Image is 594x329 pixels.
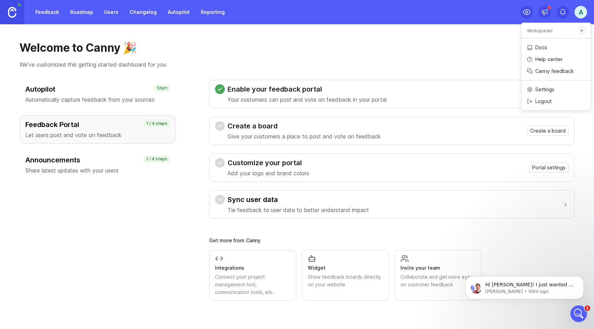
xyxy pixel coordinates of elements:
[521,54,591,65] a: Help center
[100,6,123,18] a: Users
[302,250,389,301] a: WidgetShow feedback boards directly on your website
[25,95,170,104] p: Automatically capture feedback from your sources
[228,169,309,177] p: Add your logo and brand colors
[31,6,63,18] a: Feedback
[575,6,587,18] button: A
[51,3,89,15] h1: Messages
[535,98,552,105] p: Logout
[25,84,170,94] h3: Autopilot
[16,234,30,239] span: Home
[578,27,585,34] a: Create a new workspace
[535,86,554,93] p: Settings
[535,44,547,51] p: Docs
[122,3,134,15] div: Close
[535,56,563,63] p: Help center
[215,191,569,218] button: Sync user dataTie feedback to user data to better understand impact
[532,164,566,171] span: Portal settings
[25,120,170,129] h3: Feedback Portal
[527,28,553,34] p: Workspaces
[209,238,575,243] div: Get more from Canny
[19,60,575,69] p: We've customized this getting started dashboard for you
[146,121,167,126] p: 1 / 4 steps
[521,84,591,95] a: Settings
[401,264,476,272] div: Invite your team
[570,305,587,322] iframe: Intercom live chat
[25,25,420,30] span: Hi [PERSON_NAME]! I just wanted to follow up. It looks like our bot has given some good guidance ...
[8,24,22,38] img: Profile image for Jacques
[19,115,176,144] button: Feedback PortalLet users post and vote on feedback1 / 4 steps
[56,234,83,239] span: Messages
[308,273,383,288] div: Show feedback boards directly on your website
[527,126,569,136] button: Create a board
[19,80,176,108] button: AutopilotAutomatically capture feedback from your sourcesStart
[521,66,591,77] a: Canny feedback
[25,155,170,165] h3: Announcements
[228,195,369,204] h3: Sync user data
[535,68,574,75] p: Canny feedback
[228,84,387,94] h3: Enable your feedback portal
[401,273,476,288] div: Collaborate and get more eyes on customer feedback
[228,132,381,141] p: Give your customers a place to post and vote on feedback
[164,6,194,18] a: Autopilot
[19,151,176,179] button: AnnouncementsShare latest updates with your users1 / 4 steps
[530,127,566,134] span: Create a board
[46,217,92,244] button: Messages
[215,273,290,296] div: Connect your project management tool, communication tools, etc.
[395,250,482,301] a: Invite your teamCollaborate and get more eyes on customer feedback
[25,166,170,175] p: Share latest updates with your users
[215,264,290,272] div: Integrations
[66,31,91,39] div: • 50m ago
[529,163,569,172] button: Portal settings
[8,7,16,18] img: Canny Home
[585,305,590,311] span: 1
[19,41,575,55] h1: Welcome to Canny 🎉
[228,121,381,131] h3: Create a board
[146,156,167,162] p: 1 / 4 steps
[455,262,594,310] iframe: Intercom notifications message
[25,131,170,139] p: Let users post and vote on feedback
[521,42,591,53] a: Docs
[110,234,121,239] span: Help
[209,250,296,301] a: IntegrationsConnect your project management tool, communication tools, etc.
[125,6,161,18] a: Changelog
[228,158,309,168] h3: Customize your portal
[228,206,369,214] p: Tie feedback to user data to better understand impact
[308,264,383,272] div: Widget
[25,31,65,39] div: [PERSON_NAME]
[66,6,97,18] a: Roadmap
[157,85,167,91] p: Start
[197,6,229,18] a: Reporting
[93,217,139,244] button: Help
[228,95,387,104] p: Your customers can post and vote on feedback in your portal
